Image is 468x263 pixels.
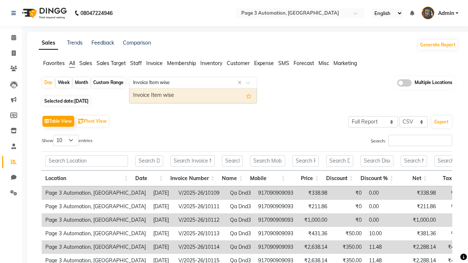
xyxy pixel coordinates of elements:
td: ₹1,000.00 [297,213,331,227]
td: Page 3 Automation, [GEOGRAPHIC_DATA] [42,227,150,240]
div: Custom Range [91,77,125,88]
td: 917090909093 [254,240,297,254]
td: [DATE] [150,213,175,227]
span: Multiple Locations [415,79,452,87]
td: 0.00 [365,200,405,213]
span: Favorites [43,60,65,66]
span: Inventory [200,60,222,66]
td: ₹2,638.14 [297,240,331,254]
span: Sales [79,60,92,66]
th: Discount %: activate to sort column ascending [357,171,397,186]
span: Customer [227,60,250,66]
td: 917090909093 [254,227,297,240]
th: Invoice Number: activate to sort column ascending [167,171,218,186]
span: Add this report to Favorites List [246,91,252,100]
input: Search Name [222,155,243,167]
input: Search Discount [326,155,353,167]
ng-dropdown-panel: Options list [129,88,257,103]
td: Page 3 Automation, [GEOGRAPHIC_DATA] [42,200,150,213]
td: ₹431.36 [297,227,331,240]
td: ₹2,288.14 [405,240,439,254]
td: Page 3 Automation, [GEOGRAPHIC_DATA] [42,240,150,254]
a: Sales [39,37,58,50]
td: ₹350.00 [331,240,365,254]
span: Staff [130,60,142,66]
th: Discount: activate to sort column ascending [322,171,357,186]
td: V/2025-26/10113 [175,227,226,240]
span: SMS [278,60,289,66]
span: Misc [318,60,329,66]
th: Name: activate to sort column ascending [218,171,246,186]
td: V/2025-26/10114 [175,240,226,254]
span: Invoice [146,60,163,66]
td: Page 3 Automation, [GEOGRAPHIC_DATA] [42,186,150,200]
div: Invoice Item wise [129,88,257,103]
a: Trends [67,39,83,46]
input: Search Location [45,155,128,167]
img: pivot.png [78,119,84,124]
td: V/2025-26/10111 [175,200,226,213]
select: Showentries [53,135,79,146]
td: ₹338.98 [297,186,331,200]
input: Search Invoice Number [170,155,215,167]
button: Generate Report [418,40,457,50]
span: Clear all [238,79,244,87]
div: Month [73,77,90,88]
td: [DATE] [150,240,175,254]
th: Price: activate to sort column ascending [289,171,322,186]
span: Admin [438,9,454,17]
span: Sales Target [97,60,126,66]
td: ₹211.86 [405,200,439,213]
div: Week [56,77,72,88]
th: Net: activate to sort column ascending [397,171,431,186]
td: ₹338.98 [405,186,439,200]
td: 10.00 [365,227,405,240]
td: Qa Dnd3 [226,227,254,240]
a: Comparison [123,39,151,46]
td: ₹0 [331,213,365,227]
span: Marketing [333,60,357,66]
td: 0.00 [365,213,405,227]
td: ₹0 [331,186,365,200]
th: Tax: activate to sort column ascending [431,171,461,186]
input: Search Price [292,155,319,167]
td: [DATE] [150,200,175,213]
span: Expense [254,60,274,66]
td: Qa Dnd3 [226,213,254,227]
span: Membership [167,60,196,66]
button: Pivot View [76,116,109,127]
input: Search Date [135,155,163,167]
td: [DATE] [150,227,175,240]
img: logo [19,3,69,23]
span: All [69,60,75,66]
b: 08047224946 [80,3,113,23]
span: Forecast [294,60,314,66]
span: Selected date: [42,96,90,106]
td: 0.00 [365,186,405,200]
td: 917090909093 [254,200,297,213]
td: 917090909093 [254,186,297,200]
input: Search Mobile [250,155,285,167]
span: [DATE] [74,98,88,104]
input: Search Tax [434,155,458,167]
input: Search: [388,135,452,146]
td: V/2025-26/10109 [175,186,226,200]
label: Show entries [42,135,93,146]
a: Feedback [91,39,114,46]
th: Location: activate to sort column ascending [42,171,132,186]
td: ₹0 [331,200,365,213]
th: Mobile: activate to sort column ascending [246,171,289,186]
td: ₹50.00 [331,227,365,240]
td: Qa Dnd3 [226,186,254,200]
input: Search Net [401,155,427,167]
td: Page 3 Automation, [GEOGRAPHIC_DATA] [42,213,150,227]
th: Date: activate to sort column ascending [132,171,167,186]
td: ₹1,000.00 [405,213,439,227]
div: Day [42,77,54,88]
td: 11.48 [365,240,405,254]
td: ₹381.36 [405,227,439,240]
button: Export [431,116,452,128]
input: Search Discount % [361,155,393,167]
td: ₹211.86 [297,200,331,213]
td: Qa Dnd3 [226,200,254,213]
